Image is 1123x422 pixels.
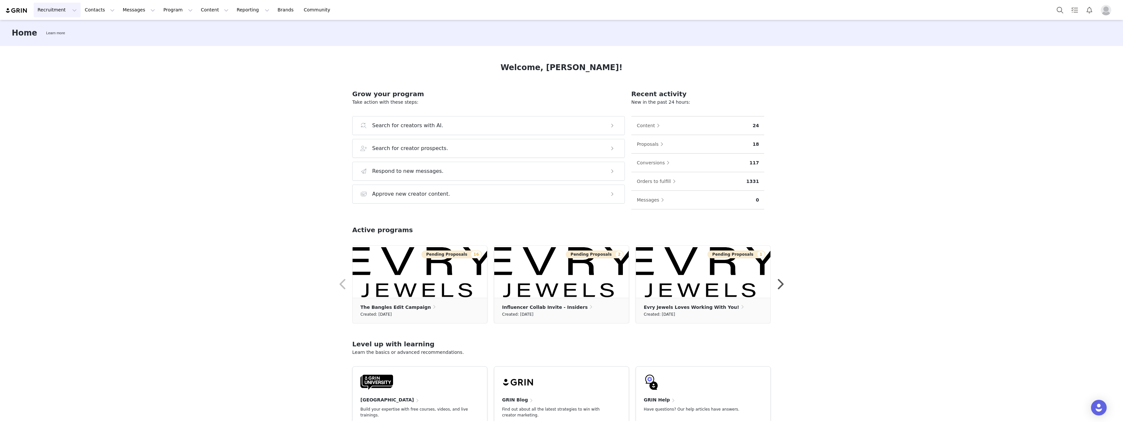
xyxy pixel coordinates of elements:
button: Contacts [81,3,119,17]
button: Pending Proposals16 [421,250,482,258]
div: Tooltip anchor [43,30,68,37]
button: Recruitment [34,3,81,17]
img: placeholder-profile.jpg [1101,5,1111,15]
button: Profile [1097,5,1118,15]
button: Respond to new messages. [352,162,625,181]
button: Pending Proposals2 [566,250,624,258]
img: GRIN-help-icon.svg [644,374,659,390]
p: Build your expertise with free courses, videos, and live trainings. [360,406,469,418]
h2: Grow your program [352,89,625,99]
h2: Recent activity [631,89,764,99]
p: Find out about all the latest strategies to win with creator marketing. [502,406,610,418]
p: Learn the basics or advanced recommendations. [352,349,771,356]
p: Take action with these steps: [352,99,625,106]
button: Messages [119,3,159,17]
a: Brands [274,3,299,17]
p: 1331 [746,178,759,185]
button: Orders to fulfill [637,176,679,187]
p: The Bangles Edit Campaign [360,304,431,311]
button: Reporting [233,3,273,17]
button: Search for creators with AI. [352,116,625,135]
p: Influencer Collab Invite - Insiders [502,304,588,311]
a: Community [300,3,337,17]
img: d0dfd728-d7c4-47e2-8a3e-2c8a1e5b97b7.png [494,246,629,298]
h1: Welcome, [PERSON_NAME]! [500,62,623,73]
h3: Respond to new messages. [372,167,444,175]
h3: Approve new creator content. [372,190,450,198]
small: Created: [DATE] [360,311,392,318]
button: Conversions [637,158,673,168]
h3: Home [12,27,37,39]
p: New in the past 24 hours: [631,99,764,106]
img: GRIN-University-Logo-Black.svg [360,374,393,390]
button: Content [197,3,232,17]
img: grin logo [5,8,28,14]
p: 18 [753,141,759,148]
p: Evry Jewels Loves Working With You! [644,304,739,311]
h2: Active programs [352,225,413,235]
button: Notifications [1082,3,1097,17]
p: Have questions? Our help articles have answers. [644,406,752,412]
button: Search [1053,3,1067,17]
button: Content [637,120,663,131]
button: Messages [637,195,668,205]
div: Open Intercom Messenger [1091,400,1107,415]
h2: Level up with learning [352,339,771,349]
h4: GRIN Blog [502,397,528,403]
button: Proposals [637,139,667,149]
small: Created: [DATE] [502,311,533,318]
a: Tasks [1068,3,1082,17]
button: Approve new creator content. [352,185,625,203]
p: 0 [756,197,759,203]
h3: Search for creator prospects. [372,144,448,152]
h4: [GEOGRAPHIC_DATA] [360,397,414,403]
button: Program [159,3,197,17]
p: 117 [750,159,759,166]
small: Created: [DATE] [644,311,675,318]
h4: GRIN Help [644,397,670,403]
p: 24 [753,122,759,129]
h3: Search for creators with AI. [372,122,443,129]
img: grin-logo-black.svg [502,374,535,390]
img: d0dfd728-d7c4-47e2-8a3e-2c8a1e5b97b7.png [353,246,487,298]
img: d0dfd728-d7c4-47e2-8a3e-2c8a1e5b97b7.png [636,246,770,298]
button: Pending Proposals1 [707,250,766,258]
button: Search for creator prospects. [352,139,625,158]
